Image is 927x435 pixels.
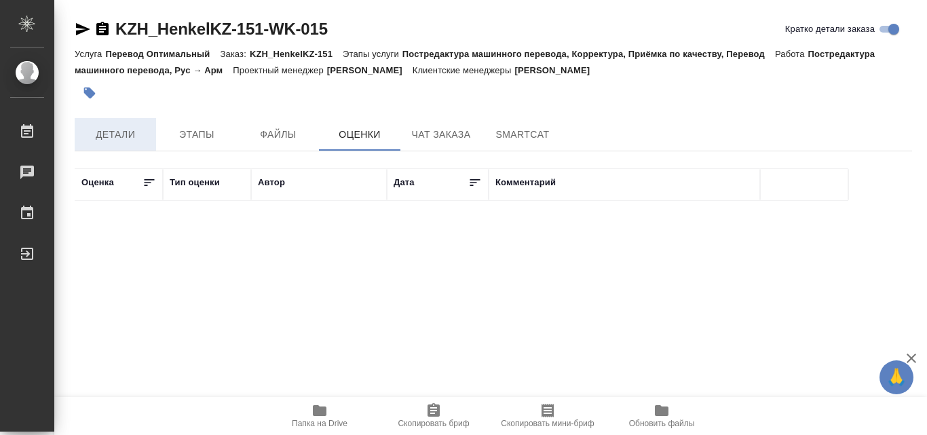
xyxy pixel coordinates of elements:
[115,20,328,38] a: KZH_HenkelKZ-151-WK-015
[629,419,695,428] span: Обновить файлы
[490,126,555,143] span: SmartCat
[327,126,392,143] span: Оценки
[94,21,111,37] button: Скопировать ссылку
[81,176,114,189] div: Оценка
[263,397,377,435] button: Папка на Drive
[75,78,105,108] button: Добавить тэг
[402,49,775,59] p: Постредактура машинного перевода, Корректура, Приёмка по качеству, Перевод
[394,176,415,189] div: Дата
[413,65,515,75] p: Клиентские менеджеры
[785,22,875,36] span: Кратко детали заказа
[377,397,491,435] button: Скопировать бриф
[246,126,311,143] span: Файлы
[879,360,913,394] button: 🙏
[220,49,249,59] p: Заказ:
[885,363,908,392] span: 🙏
[495,176,556,189] div: Комментарий
[409,126,474,143] span: Чат заказа
[75,49,105,59] p: Услуга
[501,419,594,428] span: Скопировать мини-бриф
[258,176,285,189] div: Автор
[250,49,343,59] p: KZH_HenkelKZ-151
[343,49,402,59] p: Этапы услуги
[292,419,347,428] span: Папка на Drive
[514,65,600,75] p: [PERSON_NAME]
[233,65,326,75] p: Проектный менеджер
[605,397,719,435] button: Обновить файлы
[775,49,808,59] p: Работа
[398,419,469,428] span: Скопировать бриф
[164,126,229,143] span: Этапы
[491,397,605,435] button: Скопировать мини-бриф
[105,49,220,59] p: Перевод Оптимальный
[170,176,220,189] div: Тип оценки
[327,65,413,75] p: [PERSON_NAME]
[83,126,148,143] span: Детали
[75,21,91,37] button: Скопировать ссылку для ЯМессенджера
